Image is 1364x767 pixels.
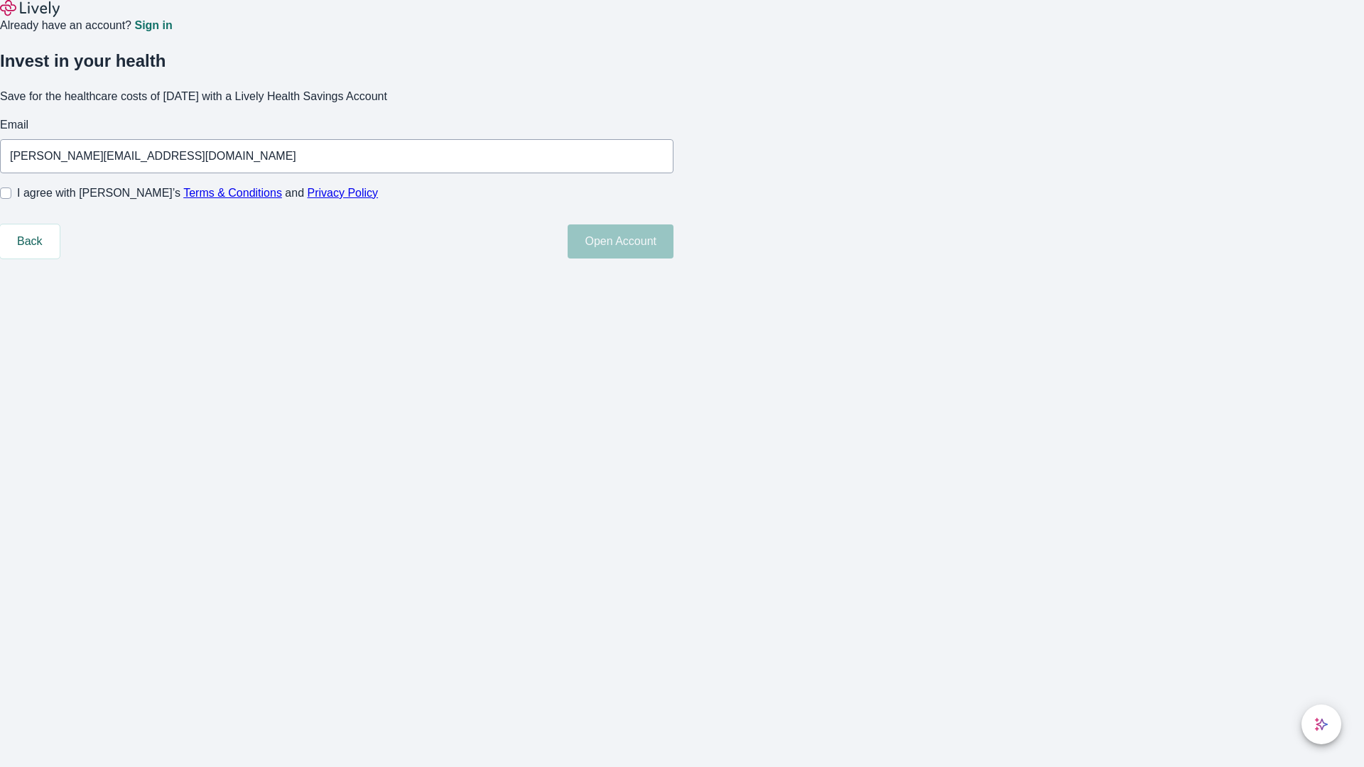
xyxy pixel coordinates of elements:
[183,187,282,199] a: Terms & Conditions
[1301,705,1341,744] button: chat
[1314,717,1328,731] svg: Lively AI Assistant
[134,20,172,31] a: Sign in
[17,185,378,202] span: I agree with [PERSON_NAME]’s and
[308,187,379,199] a: Privacy Policy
